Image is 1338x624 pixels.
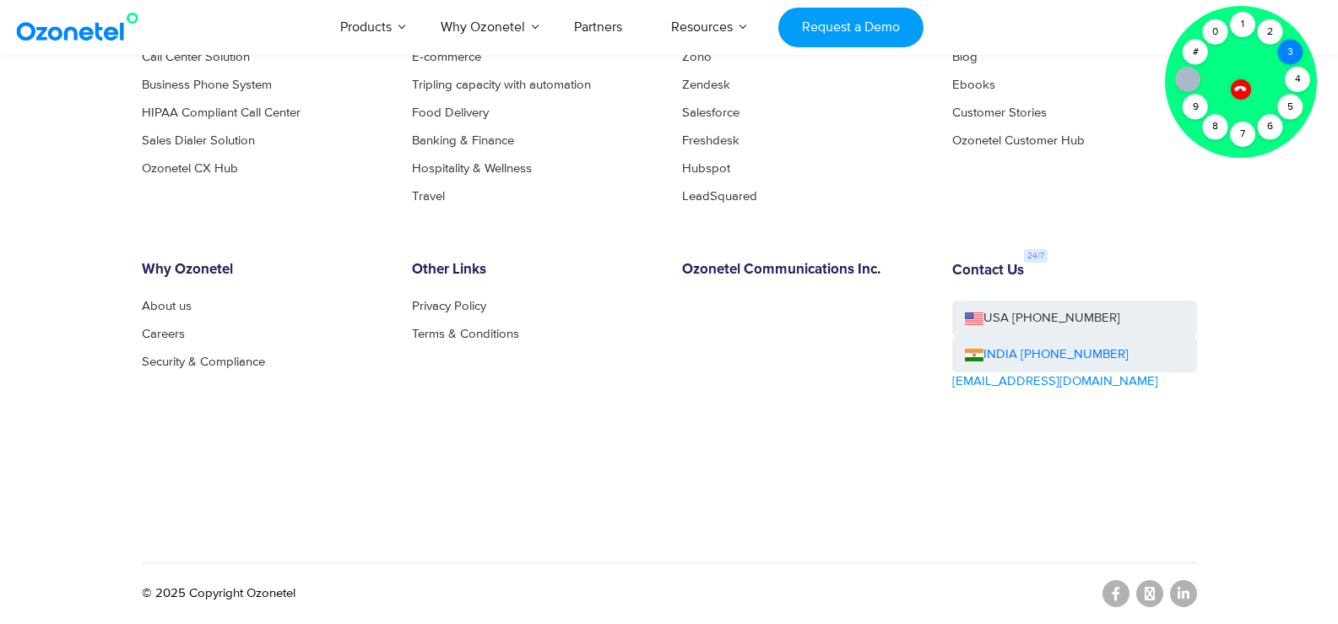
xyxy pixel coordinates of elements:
[142,51,250,63] a: Call Center Solution
[952,301,1197,337] a: USA [PHONE_NUMBER]
[142,106,301,119] a: HIPAA Compliant Call Center
[142,134,255,147] a: Sales Dialer Solution
[952,134,1085,147] a: Ozonetel Customer Hub
[682,134,739,147] a: Freshdesk
[142,328,185,340] a: Careers
[412,134,514,147] a: Banking & Finance
[1258,114,1283,139] div: 6
[952,51,978,63] a: Blog
[682,190,757,203] a: LeadSquared
[682,51,712,63] a: Zoho
[965,349,983,361] img: ind-flag.png
[412,300,486,312] a: Privacy Policy
[142,584,295,604] p: © 2025 Copyright Ozonetel
[412,162,532,175] a: Hospitality & Wellness
[952,106,1047,119] a: Customer Stories
[682,162,730,175] a: Hubspot
[952,372,1158,392] a: [EMAIL_ADDRESS][DOMAIN_NAME]
[1183,95,1208,120] div: 9
[1230,122,1255,147] div: 7
[142,262,387,279] h6: Why Ozonetel
[412,262,657,279] h6: Other Links
[1203,114,1228,139] div: 8
[682,262,927,279] h6: Ozonetel Communications Inc.
[412,328,519,340] a: Terms & Conditions
[412,106,489,119] a: Food Delivery
[1203,19,1228,45] div: 0
[1258,19,1283,45] div: 2
[1183,40,1208,65] div: #
[142,79,272,91] a: Business Phone System
[1278,95,1303,120] div: 5
[778,8,923,47] a: Request a Demo
[682,79,730,91] a: Zendesk
[1285,67,1310,92] div: 4
[965,312,983,325] img: us-flag.png
[1230,12,1255,37] div: 1
[142,162,238,175] a: Ozonetel CX Hub
[952,79,995,91] a: Ebooks
[142,355,265,368] a: Security & Compliance
[412,79,591,91] a: Tripling capacity with automation
[965,345,1129,365] a: INDIA [PHONE_NUMBER]
[952,263,1024,279] h6: Contact Us
[1278,40,1303,65] div: 3
[412,51,481,63] a: E-commerce
[142,300,192,312] a: About us
[682,106,739,119] a: Salesforce
[412,190,445,203] a: Travel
